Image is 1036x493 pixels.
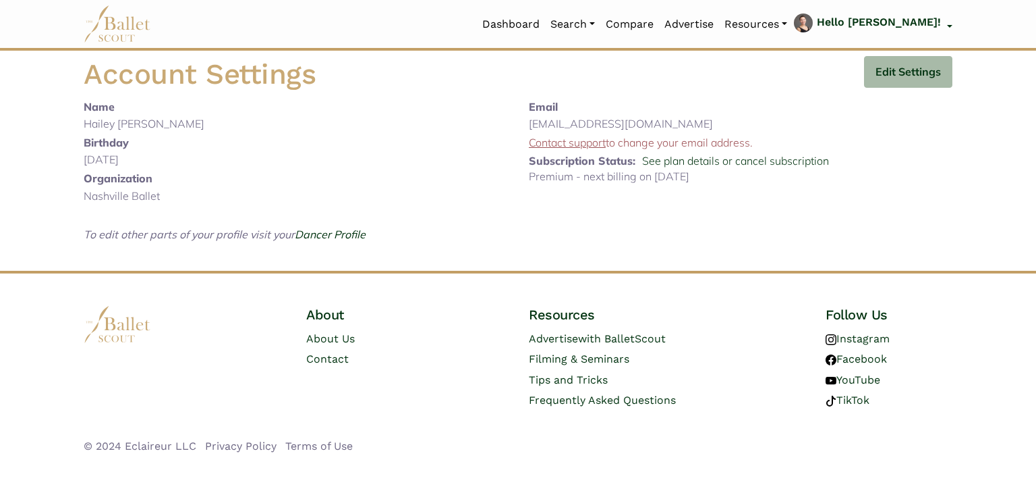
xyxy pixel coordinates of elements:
[117,117,204,130] span: [PERSON_NAME]
[84,438,196,455] li: © 2024 Eclaireur LLC
[477,10,545,38] a: Dashboard
[529,154,635,167] b: Subscription Status:
[84,136,129,149] b: Birthday
[794,14,813,42] img: profile picture
[529,136,606,149] a: Contact support
[826,334,836,345] img: instagram logo
[84,228,366,241] i: To edit other parts of your profile visit your
[84,117,115,130] span: Hailey
[529,100,558,113] b: Email
[529,134,952,152] p: to change your email address.
[826,353,887,365] a: Facebook
[826,373,880,386] a: YouTube
[719,10,793,38] a: Resources
[529,394,676,407] a: Frequently Asked Questions
[84,306,151,343] img: logo
[306,353,349,365] a: Contact
[578,332,666,345] span: with BalletScout
[84,100,115,113] b: Name
[826,355,836,365] img: facebook logo
[205,440,277,452] a: Privacy Policy
[659,10,719,38] a: Advertise
[793,12,952,36] a: profile picture Hello [PERSON_NAME]!
[306,332,355,345] a: About Us
[817,14,941,31] p: Hello [PERSON_NAME]!
[826,394,869,407] a: TikTok
[306,306,433,323] h4: About
[864,56,952,88] button: Edit Settings
[642,154,829,167] a: See plan details or cancel subscription
[529,306,730,323] h4: Resources
[826,332,890,345] a: Instagram
[529,115,952,133] p: [EMAIL_ADDRESS][DOMAIN_NAME]
[295,228,366,241] a: Dancer Profile
[285,440,353,452] a: Terms of Use
[529,373,608,386] a: Tips and Tricks
[529,332,666,345] a: Advertisewith BalletScout
[84,56,316,93] h1: Account Settings
[529,168,952,186] p: Premium - next billing on [DATE]
[529,353,629,365] a: Filming & Seminars
[84,188,507,205] p: Nashville Ballet
[600,10,659,38] a: Compare
[545,10,600,38] a: Search
[826,396,836,407] img: tiktok logo
[84,151,507,169] p: [DATE]
[826,375,836,386] img: youtube logo
[826,306,952,323] h4: Follow Us
[84,172,152,185] b: Organization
